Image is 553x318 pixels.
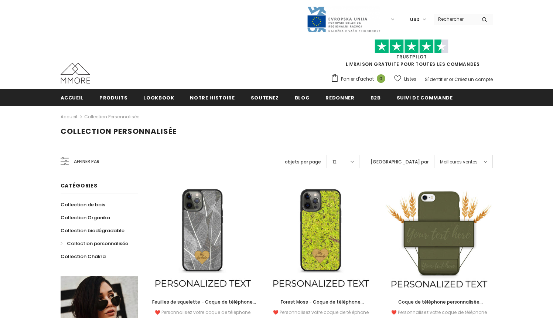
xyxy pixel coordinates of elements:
a: Feuilles de squelette - Coque de téléphone personnalisée - Cadeau personnalisé [149,298,256,306]
span: Notre histoire [190,94,235,101]
span: Collection personnalisée [67,240,128,247]
a: Accueil [61,89,84,106]
span: 12 [332,158,337,166]
span: Collection Chakra [61,253,106,260]
a: soutenez [251,89,279,106]
span: B2B [371,94,381,101]
span: Blog [295,94,310,101]
span: Collection personnalisée [61,126,177,136]
span: Collection biodégradable [61,227,124,234]
span: LIVRAISON GRATUITE POUR TOUTES LES COMMANDES [331,43,493,67]
span: 0 [377,74,385,83]
a: Coque de téléphone personnalisée biodégradable - Vert olive [385,298,492,306]
span: Feuilles de squelette - Coque de téléphone personnalisée - Cadeau personnalisé [152,299,256,313]
a: S'identifier [425,76,448,82]
span: soutenez [251,94,279,101]
a: B2B [371,89,381,106]
a: Lookbook [143,89,174,106]
a: Redonner [325,89,354,106]
a: Collection Organika [61,211,110,224]
span: Catégories [61,182,98,189]
span: Redonner [325,94,354,101]
label: [GEOGRAPHIC_DATA] par [371,158,429,166]
span: Meilleures ventes [440,158,478,166]
span: Affiner par [74,158,99,166]
span: USD [410,16,420,23]
a: Notre histoire [190,89,235,106]
a: Accueil [61,112,77,121]
span: Collection de bois [61,201,105,208]
img: Faites confiance aux étoiles pilotes [375,39,448,54]
a: Collection biodégradable [61,224,124,237]
span: Collection Organika [61,214,110,221]
a: Panier d'achat 0 [331,74,389,85]
a: Collection de bois [61,198,105,211]
span: Accueil [61,94,84,101]
a: Collection Chakra [61,250,106,263]
a: Collection personnalisée [84,114,139,120]
span: Panier d'achat [341,75,374,83]
a: Produits [99,89,127,106]
span: Forest Moss - Coque de téléphone personnalisée - Cadeau personnalisé [277,299,364,313]
a: Javni Razpis [307,16,380,22]
a: Forest Moss - Coque de téléphone personnalisée - Cadeau personnalisé [267,298,374,306]
span: Coque de téléphone personnalisée biodégradable - Vert olive [398,299,483,313]
label: objets par page [285,158,321,166]
span: Lookbook [143,94,174,101]
a: Listes [394,72,416,85]
span: Suivi de commande [397,94,453,101]
a: Suivi de commande [397,89,453,106]
a: Blog [295,89,310,106]
span: or [449,76,453,82]
span: Produits [99,94,127,101]
input: Search Site [434,14,476,24]
img: Javni Razpis [307,6,380,33]
a: TrustPilot [396,54,427,60]
a: Collection personnalisée [61,237,128,250]
a: Créez un compte [454,76,493,82]
img: Cas MMORE [61,63,90,84]
span: Listes [404,75,416,83]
